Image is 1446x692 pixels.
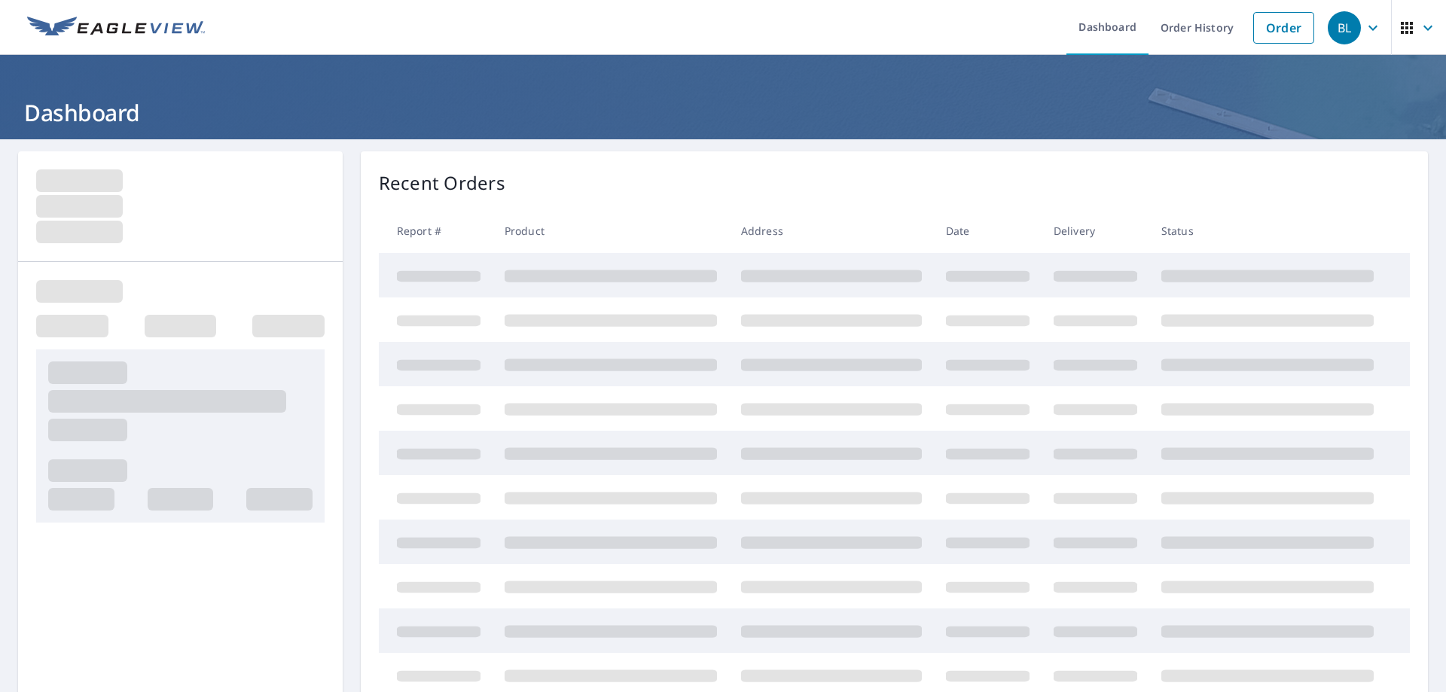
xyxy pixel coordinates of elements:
p: Recent Orders [379,169,505,197]
th: Status [1149,209,1386,253]
img: EV Logo [27,17,205,39]
th: Product [493,209,729,253]
div: BL [1328,11,1361,44]
th: Delivery [1042,209,1149,253]
th: Address [729,209,934,253]
a: Order [1253,12,1314,44]
th: Report # [379,209,493,253]
th: Date [934,209,1042,253]
h1: Dashboard [18,97,1428,128]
